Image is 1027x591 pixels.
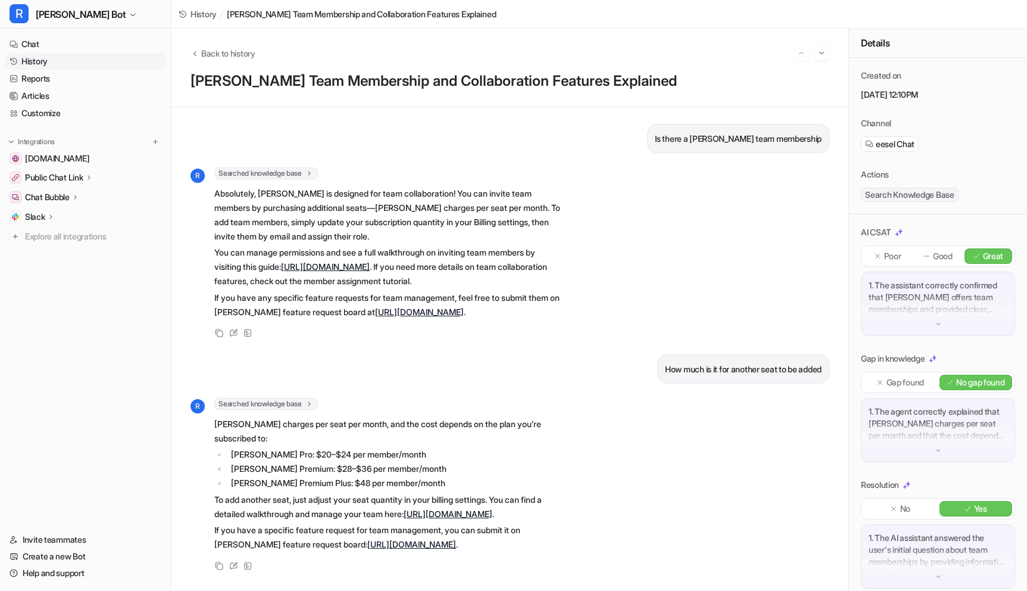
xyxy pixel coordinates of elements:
[281,262,370,272] a: [URL][DOMAIN_NAME]
[861,70,901,82] p: Created on
[25,227,161,246] span: Explore all integrations
[214,291,563,319] p: If you have any specific feature requests for team management, feel free to submit them on [PERSO...
[869,279,1007,315] p: 1. The assistant correctly confirmed that [PERSON_NAME] offers team memberships and provided clea...
[375,307,464,317] a: [URL][DOMAIN_NAME]
[861,169,889,181] p: Actions
[861,89,1015,101] p: [DATE] 12:10PM
[865,140,873,148] img: eeselChat
[25,172,83,183] p: Public Chat Link
[876,138,914,150] span: eesel Chat
[861,226,891,238] p: AI CSAT
[227,476,563,490] li: [PERSON_NAME] Premium Plus: $48 per member/month
[12,174,19,181] img: Public Chat Link
[220,8,223,20] span: /
[5,88,166,104] a: Articles
[12,155,19,162] img: getrella.com
[861,479,899,491] p: Resolution
[227,447,563,462] li: [PERSON_NAME] Pro: $20–$24 per member/month
[10,231,21,242] img: explore all integrations
[849,29,1027,58] div: Details
[869,532,1007,568] p: 1. The AI assistant answered the user's initial question about team memberships by providing info...
[214,493,563,521] p: To add another seat, just adjust your seat quantity in your billing settings. You can find a deta...
[214,186,563,244] p: Absolutely, [PERSON_NAME] is designed for team collaboration! You can invite team members by purc...
[36,6,126,23] span: [PERSON_NAME] Bot
[814,45,829,61] button: Go to next session
[797,48,806,58] img: Previous session
[5,548,166,565] a: Create a new Bot
[227,8,497,20] span: [PERSON_NAME] Team Membership and Collaboration Features Explained
[5,565,166,581] a: Help and support
[25,153,89,164] span: [DOMAIN_NAME]
[817,48,826,58] img: Next session
[5,53,166,70] a: History
[214,523,563,552] p: If you have a specific feature request for team management, you can submit it on [PERSON_NAME] fe...
[12,194,19,201] img: Chat Bubble
[934,573,942,581] img: down-arrow
[12,213,19,220] img: Slack
[933,250,953,262] p: Good
[191,169,205,183] span: R
[956,377,1005,388] p: No gap found
[861,188,959,202] span: Search Knowledge Base
[983,250,1004,262] p: Great
[5,150,166,167] a: getrella.com[DOMAIN_NAME]
[214,245,563,288] p: You can manage permissions and see a full walkthrough on inviting team members by visiting this g...
[934,446,942,455] img: down-arrow
[5,228,166,245] a: Explore all integrations
[5,105,166,122] a: Customize
[10,4,29,23] span: R
[25,191,70,203] p: Chat Bubble
[191,8,217,20] span: History
[5,136,58,148] button: Integrations
[794,45,809,61] button: Go to previous session
[900,503,910,515] p: No
[201,47,255,60] span: Back to history
[861,117,891,129] p: Channel
[214,167,318,179] span: Searched knowledge base
[179,8,217,20] a: History
[5,531,166,548] a: Invite teammates
[151,138,160,146] img: menu_add.svg
[227,462,563,476] li: [PERSON_NAME] Premium: $28–$36 per member/month
[934,320,942,328] img: down-arrow
[865,138,914,150] a: eesel Chat
[18,137,55,147] p: Integrations
[214,398,318,410] span: Searched knowledge base
[5,70,166,87] a: Reports
[191,47,255,60] button: Back to history
[886,377,924,388] p: Gap found
[884,250,901,262] p: Poor
[5,36,166,52] a: Chat
[869,406,1007,441] p: 1. The agent correctly explained that [PERSON_NAME] charges per seat per month and that the cost ...
[665,362,822,377] p: How much is it for another seat to be added
[191,399,205,413] span: R
[974,503,987,515] p: Yes
[655,132,822,146] p: Is there a [PERSON_NAME] team membership
[7,138,15,146] img: expand menu
[25,211,45,223] p: Slack
[367,539,456,549] a: [URL][DOMAIN_NAME]
[214,417,563,446] p: [PERSON_NAME] charges per seat per month, and the cost depends on the plan you’re subscribed to:
[861,353,925,365] p: Gap in knowledge
[191,73,829,90] h1: [PERSON_NAME] Team Membership and Collaboration Features Explained
[404,509,492,519] a: [URL][DOMAIN_NAME]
